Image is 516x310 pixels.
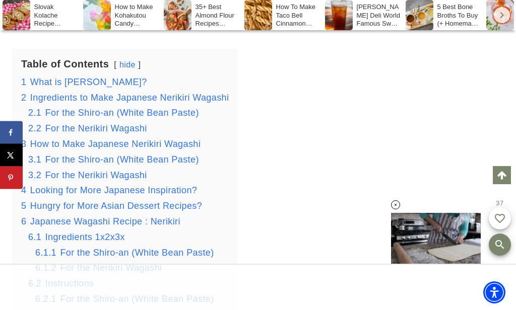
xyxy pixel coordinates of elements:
span: 1 [21,77,26,87]
a: 3 How to Make Japanese Nerikiri Wagashi [21,139,201,149]
span: What is [PERSON_NAME]? [30,77,147,87]
span: Hungry for More Asian Dessert Recipes? [30,201,202,211]
span: 2 [21,93,26,103]
div: Accessibility Menu [483,281,505,303]
iframe: Advertisement [75,265,441,310]
span: 6.1 [28,232,41,242]
span: For the Nerikiri Wagashi [45,170,147,180]
span: For the Shiro-an (White Bean Paste) [45,108,199,118]
a: 3.2 For the Nerikiri Wagashi [28,170,147,180]
span: 3.1 [28,154,41,165]
a: Scroll to top [493,166,511,184]
span: Ingredients 1x2x3x [45,232,125,242]
a: 2.2 For the Nerikiri Wagashi [28,123,147,133]
span: Looking for More Japanese Inspiration? [30,185,197,195]
span: 5 [21,201,26,211]
span: How to Make Japanese Nerikiri Wagashi [30,139,201,149]
span: 2.1 [28,108,41,118]
a: 2.1 For the Shiro-an (White Bean Paste) [28,108,199,118]
span: For the Shiro-an (White Bean Paste) [60,248,214,258]
span: 3 [21,139,26,149]
a: 2 Ingredients to Make Japanese Nerikiri Wagashi [21,93,229,103]
a: 6.1.2 For the Nerikiri Wagashi [35,263,162,273]
a: 3.1 For the Shiro-an (White Bean Paste) [28,154,199,165]
a: 6.1.1 For the Shiro-an (White Bean Paste) [35,248,214,258]
a: 6.1 Ingredients 1x2x3x [28,232,125,242]
a: 1 What is [PERSON_NAME]? [21,77,147,87]
span: For the Nerikiri Wagashi [60,263,162,273]
a: 4 Looking for More Japanese Inspiration? [21,185,197,195]
span: 6 [21,216,26,226]
span: 4 [21,185,26,195]
span: 6.1.1 [35,248,56,258]
span: Ingredients to Make Japanese Nerikiri Wagashi [30,93,229,103]
b: Table of Contents [21,58,109,69]
span: For the Nerikiri Wagashi [45,123,147,133]
span: 3.2 [28,170,41,180]
a: hide [119,60,136,69]
a: 5 Hungry for More Asian Dessert Recipes? [21,201,202,211]
span: Japanese Wagashi Recipe : Nerikiri [30,216,180,226]
span: For the Shiro-an (White Bean Paste) [45,154,199,165]
a: 6 Japanese Wagashi Recipe : Nerikiri [21,216,180,226]
span: 2.2 [28,123,41,133]
span: 6.1.2 [35,263,56,273]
